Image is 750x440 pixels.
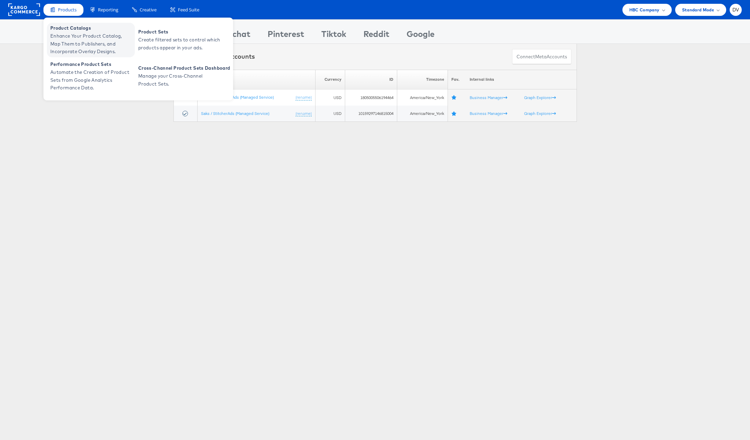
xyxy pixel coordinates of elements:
[345,70,397,89] th: ID
[345,89,397,106] td: 1805005506194464
[296,111,312,117] a: (rename)
[201,95,274,100] a: OFF5th / StitcherAds (Managed Service)
[201,111,269,116] a: Saks / StitcherAds (Managed Service)
[732,8,739,12] span: DV
[140,7,157,13] span: Creative
[296,95,312,100] a: (rename)
[407,28,434,43] div: Google
[135,59,232,94] a: Cross-Channel Product Sets Dashboard Manage your Cross-Channel Product Sets.
[682,6,714,13] span: Standard Mode
[512,49,571,65] button: ConnectmetaAccounts
[629,6,660,13] span: HBC Company
[198,70,316,89] th: Name
[50,68,133,92] span: Automate the Creation of Product Sets from Google Analytics Performance Data.
[47,23,135,57] a: Product Catalogs Enhance Your Product Catalog, Map Them to Publishers, and Incorporate Overlay De...
[316,89,345,106] td: USD
[397,89,448,106] td: America/New_York
[268,28,304,43] div: Pinterest
[321,28,346,43] div: Tiktok
[50,32,133,56] span: Enhance Your Product Catalog, Map Them to Publishers, and Incorporate Overlay Designs.
[98,7,118,13] span: Reporting
[345,106,397,122] td: 10159297146815004
[524,111,556,116] a: Graph Explorer
[397,106,448,122] td: America/New_York
[138,28,221,36] span: Product Sets
[316,70,345,89] th: Currency
[397,70,448,89] th: Timezone
[47,59,135,94] a: Performance Product Sets Automate the Creation of Product Sets from Google Analytics Performance ...
[178,7,199,13] span: Feed Suite
[50,24,133,32] span: Product Catalogs
[535,53,547,60] span: meta
[524,95,556,100] a: Graph Explorer
[138,64,230,72] span: Cross-Channel Product Sets Dashboard
[50,60,133,68] span: Performance Product Sets
[363,28,389,43] div: Reddit
[135,23,223,57] a: Product Sets Create filtered sets to control which products appear in your ads.
[58,7,77,13] span: Products
[138,36,221,52] span: Create filtered sets to control which products appear in your ads.
[316,106,345,122] td: USD
[470,95,507,100] a: Business Manager
[470,111,507,116] a: Business Manager
[138,72,221,88] span: Manage your Cross-Channel Product Sets.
